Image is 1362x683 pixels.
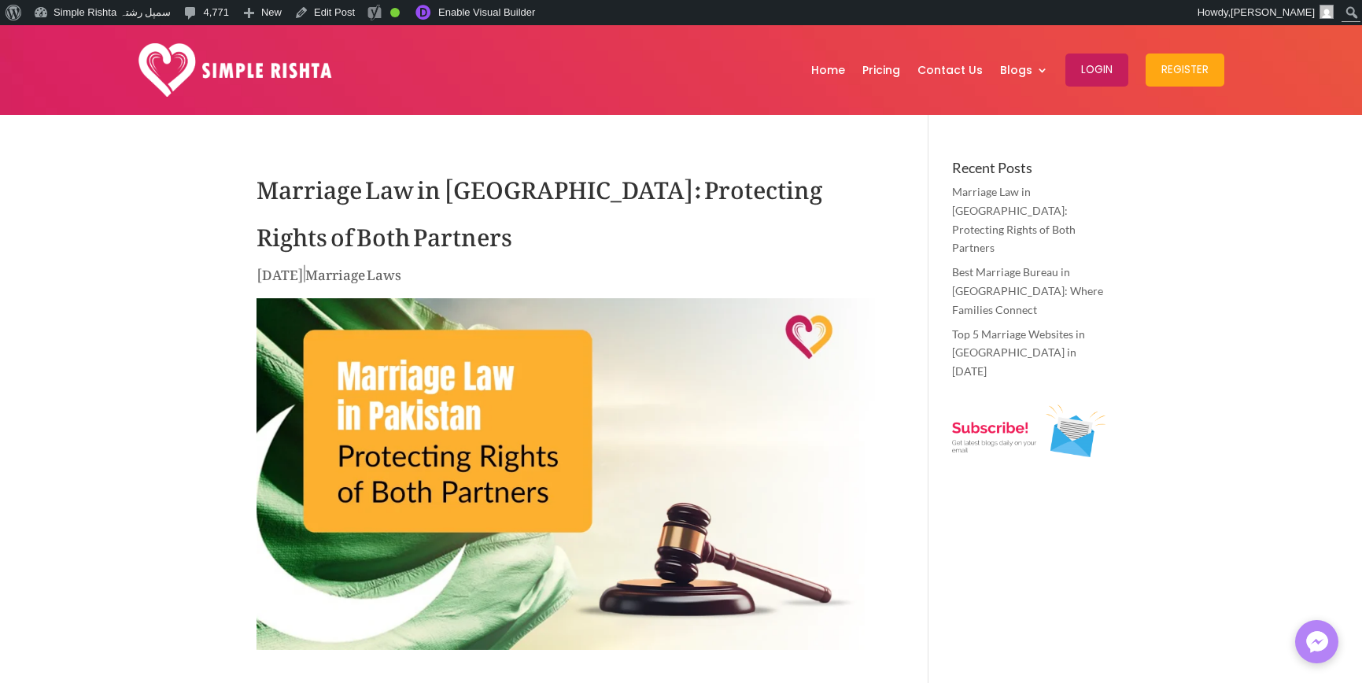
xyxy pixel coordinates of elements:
button: Register [1146,54,1224,87]
span: [PERSON_NAME] [1231,6,1315,18]
a: Marriage Law in [GEOGRAPHIC_DATA]: Protecting Rights of Both Partners [952,185,1076,254]
a: Register [1146,29,1224,111]
img: Messenger [1301,626,1333,658]
h4: Recent Posts [952,161,1105,183]
a: Marriage Laws [305,255,401,288]
a: Contact Us [917,29,983,111]
a: Top 5 Marriage Websites in [GEOGRAPHIC_DATA] in [DATE] [952,327,1085,378]
button: Login [1065,54,1128,87]
img: Marriage Law in Pakistan in 2025 - Protecting Rights [257,298,882,650]
a: Best Marriage Bureau in [GEOGRAPHIC_DATA]: Where Families Connect [952,265,1103,316]
h1: Marriage Law in [GEOGRAPHIC_DATA]: Protecting Rights of Both Partners [257,161,882,263]
a: Blogs [1000,29,1048,111]
span: [DATE] [257,255,304,288]
a: Login [1065,29,1128,111]
p: | [257,263,882,294]
div: Good [390,8,400,17]
a: Pricing [862,29,900,111]
a: Home [811,29,845,111]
